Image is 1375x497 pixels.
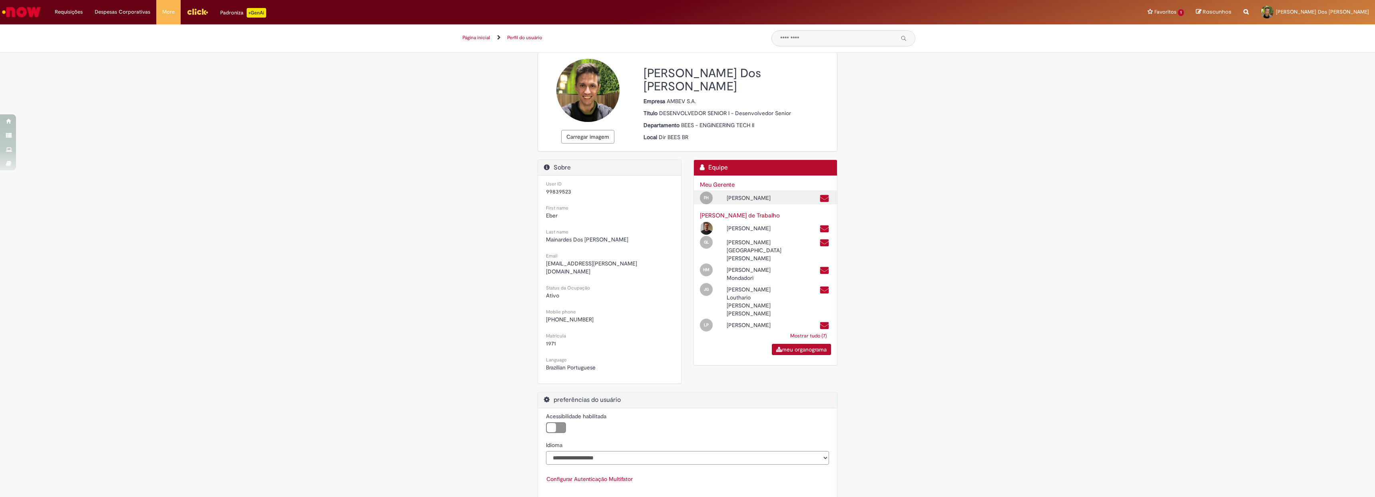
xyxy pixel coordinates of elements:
[786,329,831,343] a: Mostrar tudo (7)
[162,8,175,16] span: More
[819,285,829,295] a: Enviar um e-mail para Jimmy.Gomes@AB-Inbev.com
[546,285,590,291] small: Status da Ocupação
[1154,8,1176,16] span: Favoritos
[667,98,696,105] span: AMBEV S.A.
[700,182,831,188] h3: Meu Gerente
[1,4,42,20] img: ServiceNow
[721,321,801,329] div: [PERSON_NAME]
[644,98,667,105] strong: Empresa
[546,472,633,486] button: Configurar Autenticação Multifator
[546,441,562,449] label: Idioma
[546,212,558,219] span: Eber
[694,235,801,262] div: Open Profile: Guilherme Jardim de Lima
[644,122,681,129] strong: Departamento
[95,8,150,16] span: Despesas Corporativas
[721,238,801,262] div: [PERSON_NAME][GEOGRAPHIC_DATA][PERSON_NAME]
[644,67,831,93] h2: [PERSON_NAME] Dos [PERSON_NAME]
[819,194,829,203] a: Enviar um e-mail para Fernando.Higa@AB-Inbev.com
[694,190,801,204] div: Open Profile: Fernando Higa
[721,194,801,202] div: [PERSON_NAME]
[546,205,568,211] small: First name
[546,412,606,420] label: Acessibilidade habilitada
[704,195,709,200] span: FH
[721,285,801,317] div: [PERSON_NAME] Louthario [PERSON_NAME] [PERSON_NAME]
[659,110,791,117] span: DESENVOLVEDOR SENIOR I - Desenvolvedor Senior
[546,309,576,315] small: Mobile phone
[644,134,659,141] strong: Local
[460,30,759,45] ul: Trilhas de página
[546,181,562,187] small: User ID
[694,317,801,331] div: Open Profile: Luis Felipe Polo
[1196,8,1232,16] a: Rascunhos
[819,238,829,248] a: Enviar um e-mail para Guilherme.Lima@AB-inbev.com
[544,164,675,172] h2: Sobre
[462,34,490,41] a: Página inicial
[1276,8,1369,15] span: [PERSON_NAME] Dos [PERSON_NAME]
[721,224,801,232] div: [PERSON_NAME]
[546,260,637,275] span: [EMAIL_ADDRESS][PERSON_NAME][DOMAIN_NAME]
[187,6,208,18] img: click_logo_yellow_360x200.png
[704,322,709,327] span: LP
[772,344,831,355] a: meu organograma
[247,8,266,18] p: +GenAi
[220,8,266,18] div: Padroniza
[546,357,567,363] small: Language
[819,224,829,234] a: Enviar um e-mail para AMAURI.SOUZA@AB-inbev.com
[694,221,801,235] div: Open Profile: Amauri Norato De Souza
[721,266,801,282] div: [PERSON_NAME] Mondadori
[546,333,566,339] small: Matricula
[546,188,571,195] span: 99839523
[546,340,556,347] span: 1971
[819,321,829,330] a: Enviar um e-mail para Luis.Polo@AB-inbev.com
[700,212,831,219] h3: [PERSON_NAME] de Trabalho
[546,292,559,299] span: Ativo
[659,134,688,141] span: Dir BEES BR
[694,262,801,282] div: Open Profile: Humberto Luis Granjo Mondadori
[703,267,709,272] span: HM
[55,8,83,16] span: Requisições
[1178,9,1184,16] span: 1
[700,164,831,172] h2: Equipe
[546,316,594,323] span: [PHONE_NUMBER]
[704,240,709,245] span: GL
[644,110,659,117] strong: Título
[561,130,614,144] button: Carregar imagem
[507,34,542,41] a: Perfil do usuário
[546,253,558,259] small: Email
[546,364,596,371] span: Brazilian Portuguese
[681,122,754,129] span: BEES - ENGINEERING TECH II
[546,236,628,243] span: Mainardes Dos [PERSON_NAME]
[819,266,829,275] a: Enviar um e-mail para Humberto.Mondadori@AB-inbev.com
[694,282,801,317] div: Open Profile: Jimmy Louthario Pontes Gomes
[544,396,831,404] h2: preferências do usuário
[546,229,568,235] small: Last name
[704,287,709,292] span: JG
[1203,8,1232,16] span: Rascunhos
